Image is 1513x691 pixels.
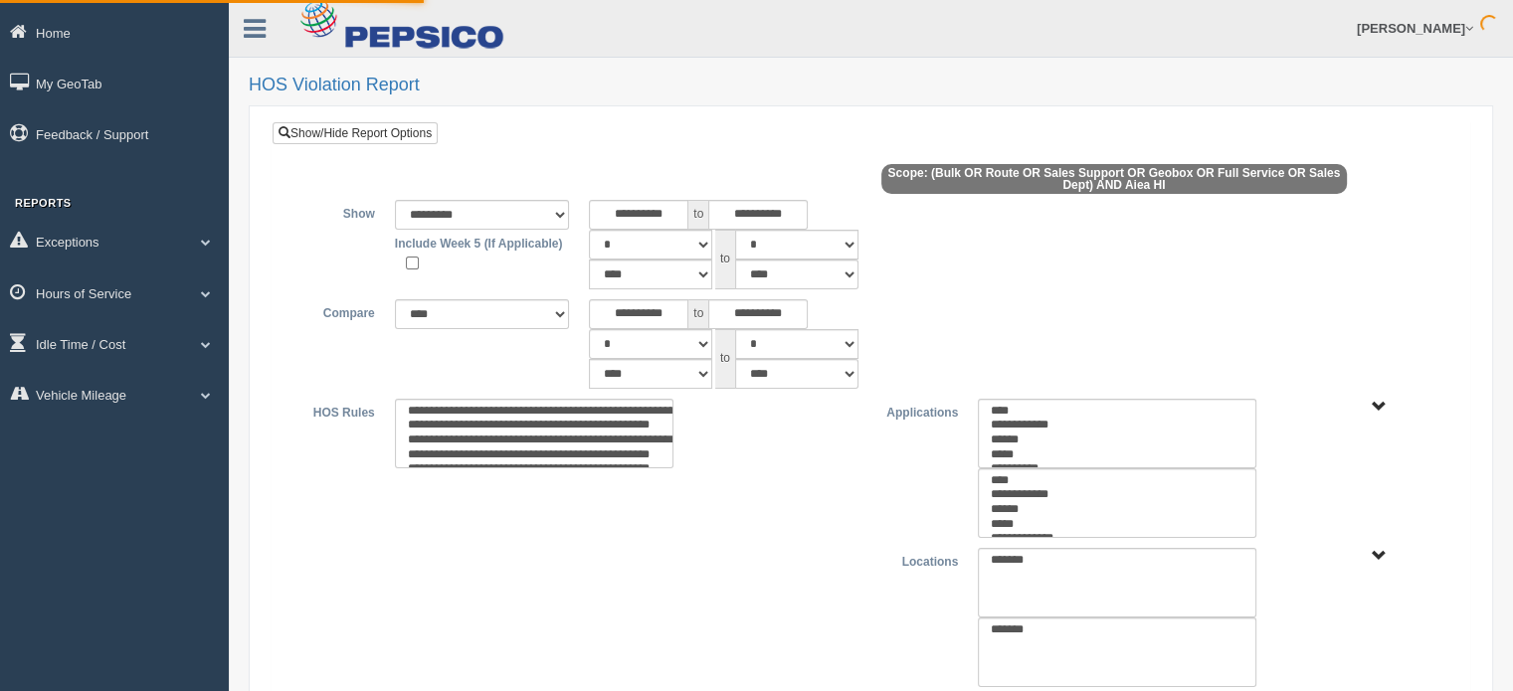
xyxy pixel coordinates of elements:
[715,230,735,289] span: to
[881,164,1348,194] span: Scope: (Bulk OR Route OR Sales Support OR Geobox OR Full Service OR Sales Dept) AND Aiea HI
[287,399,385,423] label: HOS Rules
[688,299,708,329] span: to
[287,200,385,224] label: Show
[287,299,385,323] label: Compare
[871,399,969,423] label: Applications
[871,548,969,572] label: Locations
[395,230,563,254] label: Include Week 5 (If Applicable)
[273,122,438,144] a: Show/Hide Report Options
[249,76,1493,95] h2: HOS Violation Report
[715,329,735,389] span: to
[688,200,708,230] span: to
